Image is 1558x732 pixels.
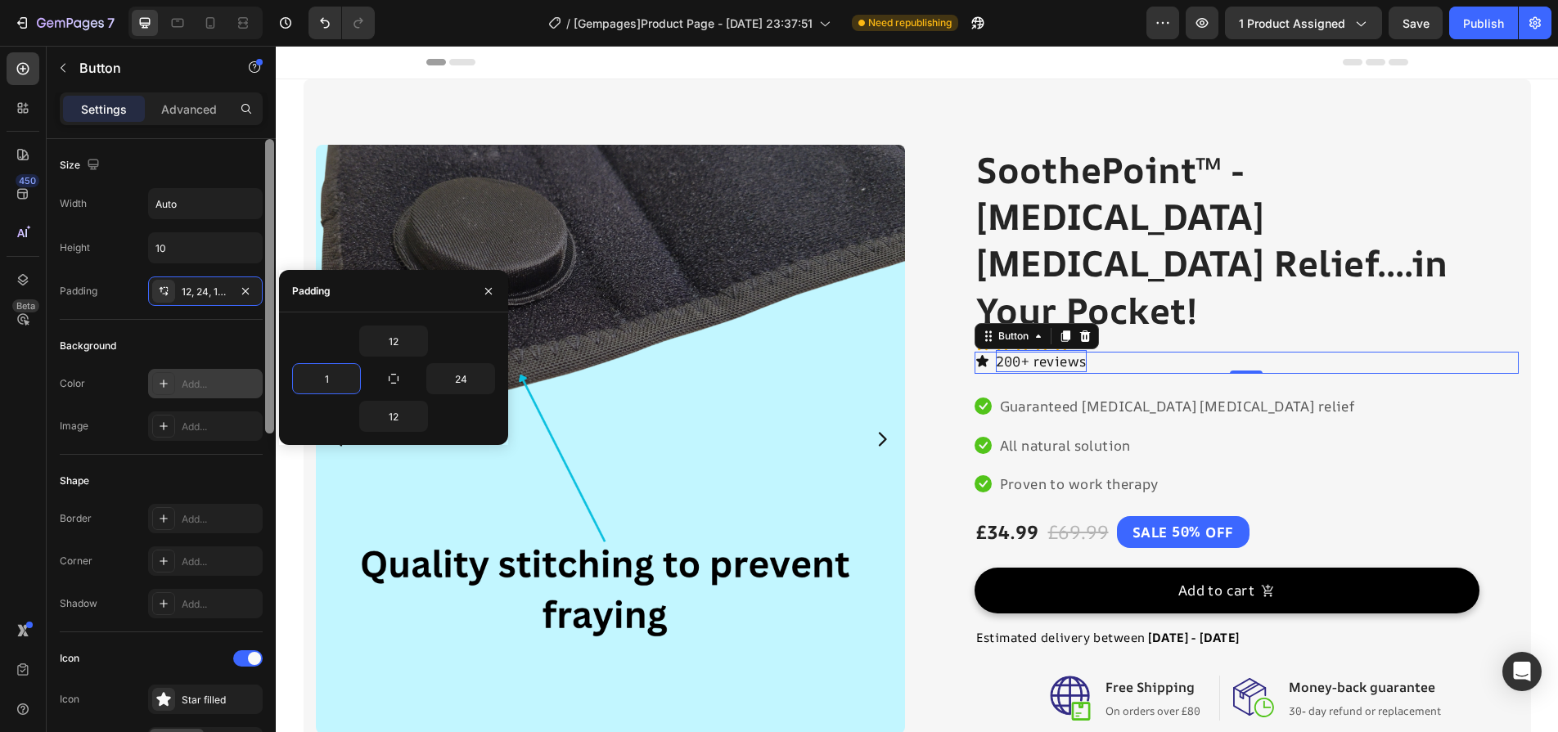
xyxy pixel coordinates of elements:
[360,326,427,356] input: Auto
[276,46,1558,732] iframe: To enrich screen reader interactions, please activate Accessibility in Grammarly extension settings
[182,555,259,569] div: Add...
[60,339,116,353] div: Background
[81,101,127,118] p: Settings
[927,474,961,500] div: OFF
[699,522,1204,567] button: Add to cart
[7,7,122,39] button: 7
[427,364,494,393] input: Auto
[79,58,218,78] p: Button
[182,693,259,707] div: Star filled
[724,427,883,449] p: Proven to work therapy
[182,597,259,612] div: Add...
[957,632,998,671] img: money-back.svg
[771,473,835,501] div: £69.99
[107,13,115,33] p: 7
[719,283,756,298] div: Button
[182,377,259,392] div: Add...
[60,692,79,707] div: Icon
[60,651,79,666] div: Icon
[149,233,262,263] input: Auto
[597,384,616,403] button: Carousel Next Arrow
[161,101,217,118] p: Advanced
[182,420,259,434] div: Add...
[1502,652,1542,691] div: Open Intercom Messenger
[293,364,360,393] input: Auto
[1239,15,1345,32] span: 1 product assigned
[1013,631,1165,651] p: Money-back guarantee
[699,99,1243,290] h2: SoothePoint™ - [MEDICAL_DATA] [MEDICAL_DATA] Relief....in Your Pocket!
[724,349,1079,371] p: Guaranteed [MEDICAL_DATA] [MEDICAL_DATA] relief
[830,631,925,651] p: Free Shipping
[1463,15,1504,32] div: Publish
[60,376,85,391] div: Color
[12,299,39,312] div: Beta
[699,306,831,326] a: Rich Text Editor. Editing area: main
[149,189,262,218] input: Auto
[903,533,979,555] div: Add to cart
[182,285,229,299] div: 12, 24, 12, 24
[720,304,811,326] p: 200+ reviews
[868,16,952,30] span: Need republishing
[699,473,764,501] div: £34.99
[872,583,963,600] span: [DATE] - [DATE]
[60,240,90,255] div: Height
[724,388,855,411] p: All natural solution
[1225,7,1382,39] button: 1 product assigned
[16,174,39,187] div: 450
[854,474,895,500] div: SALE
[720,304,811,326] div: Rich Text Editor. Editing area: main
[60,554,92,568] div: Corner
[60,419,88,433] div: Image
[830,658,925,674] p: On orders over £80
[292,284,331,299] div: Padding
[574,15,813,32] span: [Gempages]Product Page - [DATE] 23:37:51
[308,7,375,39] div: Undo/Redo
[60,474,89,488] div: Shape
[566,15,570,32] span: /
[60,155,103,177] div: Size
[60,196,87,211] div: Width
[182,512,259,527] div: Add...
[60,596,97,611] div: Shadow
[360,402,427,431] input: Auto
[60,511,92,526] div: Border
[774,630,815,675] img: Free-shipping.svg
[1389,7,1443,39] button: Save
[1013,658,1165,674] p: 30- day refund or replacement
[700,583,870,600] span: Estimated delivery between
[894,474,927,498] div: 50%
[60,284,97,299] div: Padding
[1449,7,1518,39] button: Publish
[1403,16,1430,30] span: Save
